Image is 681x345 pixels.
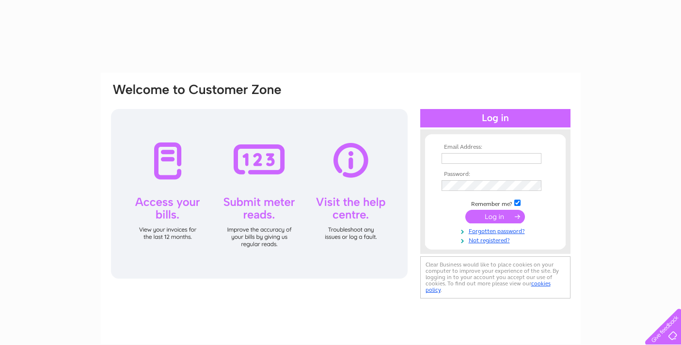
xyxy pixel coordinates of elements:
input: Submit [465,210,525,223]
a: Forgotten password? [442,226,552,235]
a: Not registered? [442,235,552,244]
th: Password: [439,171,552,178]
td: Remember me? [439,198,552,208]
div: Clear Business would like to place cookies on your computer to improve your experience of the sit... [420,256,570,298]
th: Email Address: [439,144,552,151]
a: cookies policy [426,280,551,293]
